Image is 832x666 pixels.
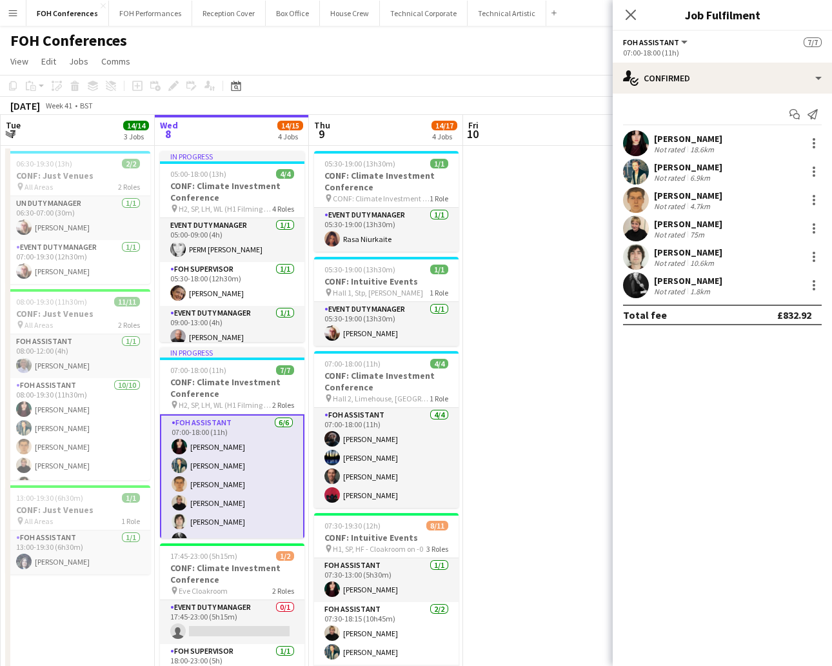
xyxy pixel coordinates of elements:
div: [PERSON_NAME] [654,133,722,145]
app-card-role: FOH Assistant4/407:00-18:00 (11h)[PERSON_NAME][PERSON_NAME][PERSON_NAME][PERSON_NAME] [314,408,459,508]
button: FOH Conferences [26,1,109,26]
app-job-card: 13:00-19:30 (6h30m)1/1CONF: Just Venues All Areas1 RoleFOH Assistant1/113:00-19:30 (6h30m)[PERSON... [6,485,150,574]
span: 07:30-19:30 (12h) [324,521,381,530]
a: Comms [96,53,135,70]
span: H2, SP, LH, WL (H1 Filming only) [179,400,272,410]
span: 1/1 [430,265,448,274]
span: Jobs [69,55,88,67]
h3: CONF: Just Venues [6,170,150,181]
span: Tue [6,119,21,131]
span: 2 Roles [118,320,140,330]
app-card-role: Event Duty Manager0/117:45-23:00 (5h15m) [160,600,304,644]
span: 7/7 [804,37,822,47]
span: 05:30-19:00 (13h30m) [324,159,395,168]
app-card-role: FOH Assistant10/1008:00-19:30 (11h30m)[PERSON_NAME][PERSON_NAME][PERSON_NAME][PERSON_NAME][PERSON... [6,378,150,590]
span: 17:45-23:00 (5h15m) [170,551,237,561]
app-card-role: FOH Assistant6/607:00-18:00 (11h)[PERSON_NAME][PERSON_NAME][PERSON_NAME][PERSON_NAME][PERSON_NAME... [160,414,304,554]
app-job-card: 05:30-19:00 (13h30m)1/1CONF: Intuitive Events Hall 1, Stp, [PERSON_NAME]1 RoleEvent Duty Manager1... [314,257,459,346]
div: BST [80,101,93,110]
span: Wed [160,119,178,131]
div: 4 Jobs [432,132,457,141]
div: Not rated [654,145,688,154]
button: Box Office [266,1,320,26]
app-card-role: Event Duty Manager1/109:00-13:00 (4h)[PERSON_NAME] [160,306,304,350]
span: 4/4 [430,359,448,368]
div: 4.7km [688,201,713,211]
div: 6.9km [688,173,713,183]
button: Technical Corporate [380,1,468,26]
span: 11/11 [114,297,140,307]
span: 14/15 [277,121,303,130]
span: Eve Cloakroom [179,586,228,596]
button: Reception Cover [192,1,266,26]
app-job-card: 08:00-19:30 (11h30m)11/11CONF: Just Venues All Areas2 RolesFOH Assistant1/108:00-12:00 (4h)[PERSO... [6,289,150,480]
span: FOH Assistant [623,37,679,47]
div: Confirmed [613,63,832,94]
h3: CONF: Just Venues [6,308,150,319]
span: 1/1 [122,493,140,503]
span: 1 Role [121,516,140,526]
app-card-role: FOH Assistant1/113:00-19:30 (6h30m)[PERSON_NAME] [6,530,150,574]
a: Edit [36,53,61,70]
span: 3 Roles [426,544,448,554]
app-job-card: In progress05:00-18:00 (13h)4/4CONF: Climate Investment Conference H2, SP, LH, WL (H1 Filming onl... [160,151,304,342]
div: 75m [688,230,707,239]
span: Edit [41,55,56,67]
span: 10 [466,126,479,141]
h3: CONF: Climate Investment Conference [314,170,459,193]
h3: CONF: Intuitive Events [314,276,459,287]
app-job-card: In progress07:00-18:00 (11h)7/7CONF: Climate Investment Conference H2, SP, LH, WL (H1 Filming onl... [160,347,304,538]
a: View [5,53,34,70]
h3: CONF: Climate Investment Conference [160,562,304,585]
app-job-card: 06:30-19:30 (13h)2/2CONF: Just Venues All Areas2 RolesUN Duty Manager1/106:30-07:00 (30m)[PERSON_... [6,151,150,284]
div: [PERSON_NAME] [654,161,722,173]
app-card-role: FOH Supervisor1/105:30-18:00 (12h30m)[PERSON_NAME] [160,262,304,306]
div: Total fee [623,308,667,321]
app-card-role: Event Duty Manager1/105:00-09:00 (4h)PERM [PERSON_NAME] [160,218,304,262]
span: Fri [468,119,479,131]
app-card-role: FOH Assistant1/107:30-13:00 (5h30m)[PERSON_NAME] [314,558,459,602]
span: 7/7 [276,365,294,375]
span: CONF: Climate Investment Conference [333,194,430,203]
span: 05:00-18:00 (13h) [170,169,226,179]
div: Not rated [654,201,688,211]
span: 2/2 [122,159,140,168]
span: 7 [4,126,21,141]
app-card-role: Event Duty Manager1/107:00-19:30 (12h30m)[PERSON_NAME] [6,240,150,284]
app-job-card: 07:00-18:00 (11h)4/4CONF: Climate Investment Conference Hall 2, Limehouse, [GEOGRAPHIC_DATA]1 Rol... [314,351,459,508]
app-card-role: FOH Assistant1/108:00-12:00 (4h)[PERSON_NAME] [6,334,150,378]
span: H2, SP, LH, WL (H1 Filming only) [179,204,272,214]
div: 07:00-18:00 (11h) [623,48,822,57]
span: 08:00-19:30 (11h30m) [16,297,87,307]
span: 1/2 [276,551,294,561]
span: 14/14 [123,121,149,130]
div: £832.92 [777,308,811,321]
span: 8 [158,126,178,141]
div: [PERSON_NAME] [654,190,722,201]
button: FOH Performances [109,1,192,26]
span: All Areas [25,516,53,526]
button: FOH Assistant [623,37,689,47]
div: 10.6km [688,258,717,268]
div: [DATE] [10,99,40,112]
span: 07:00-18:00 (11h) [170,365,226,375]
span: Hall 1, Stp, [PERSON_NAME] [333,288,423,298]
h3: CONF: Just Venues [6,504,150,516]
div: Not rated [654,173,688,183]
div: Not rated [654,230,688,239]
app-job-card: 05:30-19:00 (13h30m)1/1CONF: Climate Investment Conference CONF: Climate Investment Conference1 R... [314,151,459,252]
span: 2 Roles [272,400,294,410]
div: 3 Jobs [124,132,148,141]
app-card-role: Event Duty Manager1/105:30-19:00 (13h30m)[PERSON_NAME] [314,302,459,346]
span: 1 Role [430,394,448,403]
span: Comms [101,55,130,67]
span: 07:00-18:00 (11h) [324,359,381,368]
button: House Crew [320,1,380,26]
